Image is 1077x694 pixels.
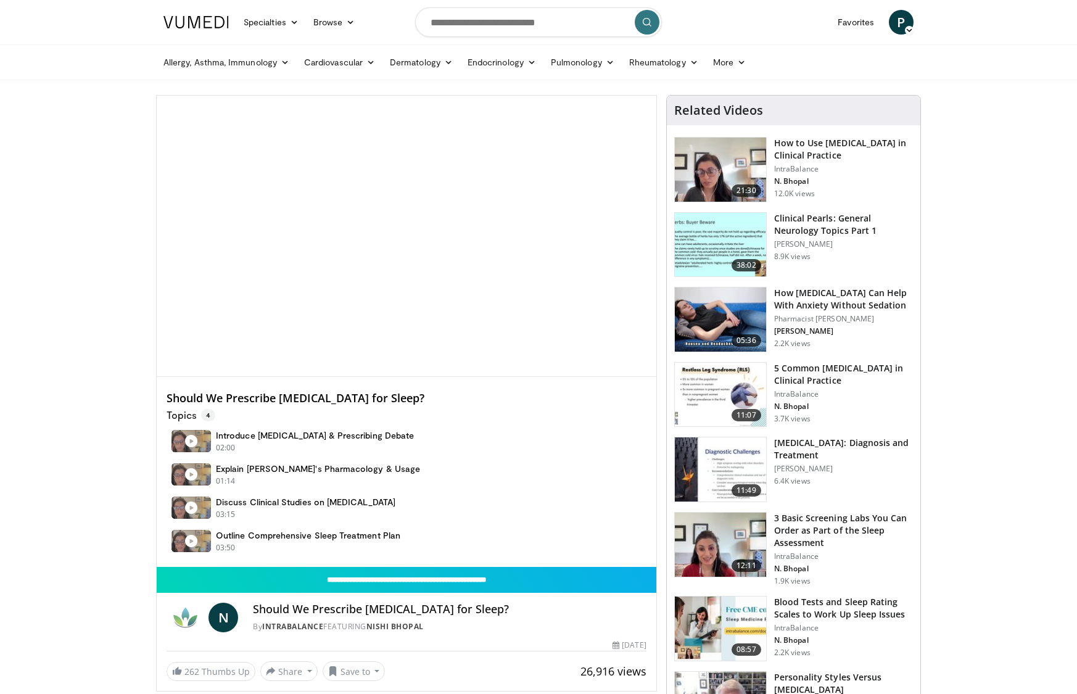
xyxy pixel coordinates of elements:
p: [PERSON_NAME] [774,326,913,336]
span: 05:36 [732,334,761,347]
a: 12:11 3 Basic Screening Labs You Can Order as Part of the Sleep Assessment IntraBalance N. Bhopal... [674,512,913,586]
span: 262 [184,666,199,677]
a: P [889,10,914,35]
span: 12:11 [732,560,761,572]
p: 1.9K views [774,576,811,586]
img: 247ca3b2-fc43-4042-8c3d-b42db022ef6a.150x105_q85_crop-smart_upscale.jpg [675,597,766,661]
p: N. Bhopal [774,402,913,411]
span: 21:30 [732,184,761,197]
a: 08:57 Blood Tests and Sleep Rating Scales to Work Up Sleep Issues IntraBalance N. Bhopal 2.2K views [674,596,913,661]
a: Favorites [830,10,881,35]
h4: Discuss Clinical Studies on [MEDICAL_DATA] [216,497,395,508]
a: IntraBalance [262,621,323,632]
button: Share [260,661,318,681]
h3: Blood Tests and Sleep Rating Scales to Work Up Sleep Issues [774,596,913,621]
a: Browse [306,10,363,35]
p: IntraBalance [774,389,913,399]
p: IntraBalance [774,623,913,633]
h3: 3 Basic Screening Labs You Can Order as Part of the Sleep Assessment [774,512,913,549]
p: 6.4K views [774,476,811,486]
img: 6e0bc43b-d42b-409a-85fd-0f454729f2ca.150x105_q85_crop-smart_upscale.jpg [675,437,766,502]
p: 3.7K views [774,414,811,424]
span: 26,916 views [580,664,646,679]
a: Endocrinology [460,50,543,75]
p: Pharmacist [PERSON_NAME] [774,314,913,324]
p: N. Bhopal [774,176,913,186]
span: 38:02 [732,259,761,271]
span: 11:07 [732,409,761,421]
h4: Should We Prescribe [MEDICAL_DATA] for Sleep? [253,603,646,616]
p: N. Bhopal [774,564,913,574]
span: 11:49 [732,484,761,497]
a: More [706,50,753,75]
a: 38:02 Clinical Pearls: General Neurology Topics Part 1 [PERSON_NAME] 8.9K views [674,212,913,278]
h4: Outline Comprehensive Sleep Treatment Plan [216,530,400,541]
a: 11:49 [MEDICAL_DATA]: Diagnosis and Treatment [PERSON_NAME] 6.4K views [674,437,913,502]
a: 262 Thumbs Up [167,662,255,681]
button: Save to [323,661,386,681]
video-js: Video Player [157,96,656,377]
p: 12.0K views [774,189,815,199]
p: 03:50 [216,542,236,553]
a: 11:07 5 Common [MEDICAL_DATA] in Clinical Practice IntraBalance N. Bhopal 3.7K views [674,362,913,428]
img: 7bfe4765-2bdb-4a7e-8d24-83e30517bd33.150x105_q85_crop-smart_upscale.jpg [675,287,766,352]
h4: Related Videos [674,103,763,118]
a: N [208,603,238,632]
img: IntraBalance [167,603,204,632]
a: Nishi Bhopal [366,621,424,632]
p: 01:14 [216,476,236,487]
a: Specialties [236,10,306,35]
p: 2.2K views [774,339,811,349]
h3: [MEDICAL_DATA]: Diagnosis and Treatment [774,437,913,461]
a: 21:30 How to Use [MEDICAL_DATA] in Clinical Practice IntraBalance N. Bhopal 12.0K views [674,137,913,202]
span: 4 [201,409,215,421]
a: Rheumatology [622,50,706,75]
p: IntraBalance [774,164,913,174]
img: VuMedi Logo [163,16,229,28]
h4: Should We Prescribe [MEDICAL_DATA] for Sleep? [167,392,646,405]
h3: How [MEDICAL_DATA] Can Help With Anxiety Without Sedation [774,287,913,312]
a: 05:36 How [MEDICAL_DATA] Can Help With Anxiety Without Sedation Pharmacist [PERSON_NAME] [PERSON_... [674,287,913,352]
div: By FEATURING [253,621,646,632]
h3: 5 Common [MEDICAL_DATA] in Clinical Practice [774,362,913,387]
p: [PERSON_NAME] [774,239,913,249]
a: Cardiovascular [297,50,382,75]
div: [DATE] [613,640,646,651]
img: 662646f3-24dc-48fd-91cb-7f13467e765c.150x105_q85_crop-smart_upscale.jpg [675,138,766,202]
h3: Clinical Pearls: General Neurology Topics Part 1 [774,212,913,237]
input: Search topics, interventions [415,7,662,37]
img: 91ec4e47-6cc3-4d45-a77d-be3eb23d61cb.150x105_q85_crop-smart_upscale.jpg [675,213,766,277]
p: Topics [167,409,215,421]
p: 8.9K views [774,252,811,262]
h4: Explain [PERSON_NAME]'s Pharmacology & Usage [216,463,420,474]
img: 9fb304be-515e-4deb-846e-47615c91f0d6.150x105_q85_crop-smart_upscale.jpg [675,513,766,577]
a: Dermatology [382,50,460,75]
p: 2.2K views [774,648,811,658]
p: 02:00 [216,442,236,453]
p: 03:15 [216,509,236,520]
a: Pulmonology [543,50,622,75]
p: [PERSON_NAME] [774,464,913,474]
img: e41a58fc-c8b3-4e06-accc-3dd0b2ae14cc.150x105_q85_crop-smart_upscale.jpg [675,363,766,427]
span: 08:57 [732,643,761,656]
p: N. Bhopal [774,635,913,645]
h3: How to Use [MEDICAL_DATA] in Clinical Practice [774,137,913,162]
p: IntraBalance [774,551,913,561]
a: Allergy, Asthma, Immunology [156,50,297,75]
h4: Introduce [MEDICAL_DATA] & Prescribing Debate [216,430,414,441]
